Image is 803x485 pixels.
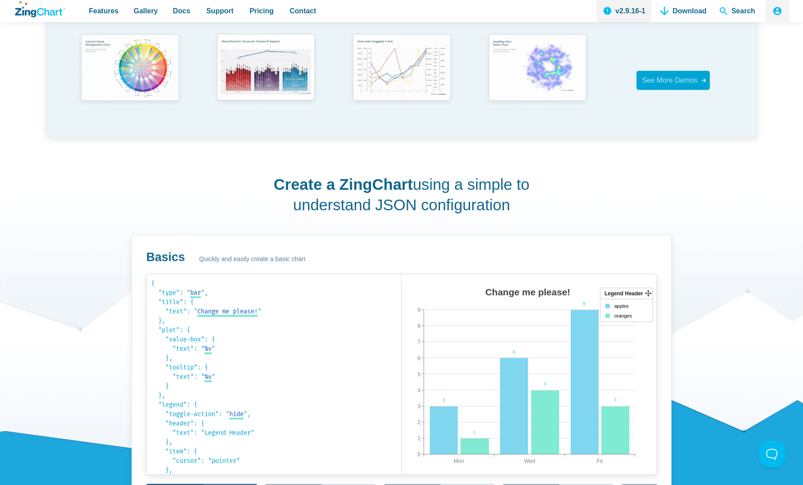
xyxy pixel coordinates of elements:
[614,397,616,402] tspan: 3
[197,308,258,315] span: Change me please!
[347,30,455,108] img: Chart with Draggable Y-Axis
[146,249,185,265] h3: Basics
[134,5,158,17] span: Gallery
[173,5,190,17] span: Docs
[151,279,397,470] code: { "type": " ", "title": { "text": " " }, "plot": { "value-box": { "text": " " }, "tooltip": { "te...
[483,30,591,108] img: Heatmap Over Radar Chart
[229,410,244,418] span: hide
[89,5,119,17] span: Features
[642,76,697,84] span: See More Demos
[759,441,785,467] iframe: Toggle Customer Support
[76,30,184,108] img: Colorful Chord Management Chart
[274,176,413,193] strong: Create a ZingChart
[290,5,316,17] span: Contact
[272,174,531,215] h2: using a simple to understand JSON configuration
[206,5,233,17] span: Support
[604,290,643,297] tspan: Legend Header
[249,5,273,17] span: Pricing
[190,289,201,297] span: bar
[469,30,605,131] a: Heatmap Over Radar Chart
[636,71,710,90] a: See More Demos
[198,30,334,131] a: Mixed Data Set (Clustered, Stacked, and Regular)
[204,345,212,353] span: %v
[204,373,212,381] span: %v
[15,1,65,17] a: ZingChart Logo. Click to return to the homepage
[212,30,320,107] img: Mixed Data Set (Clustered, Stacked, and Regular)
[199,254,305,265] span: Quickly and easily create a basic chart
[62,30,198,131] a: Colorful Chord Management Chart
[334,30,470,131] a: Chart with Draggable Y-Axis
